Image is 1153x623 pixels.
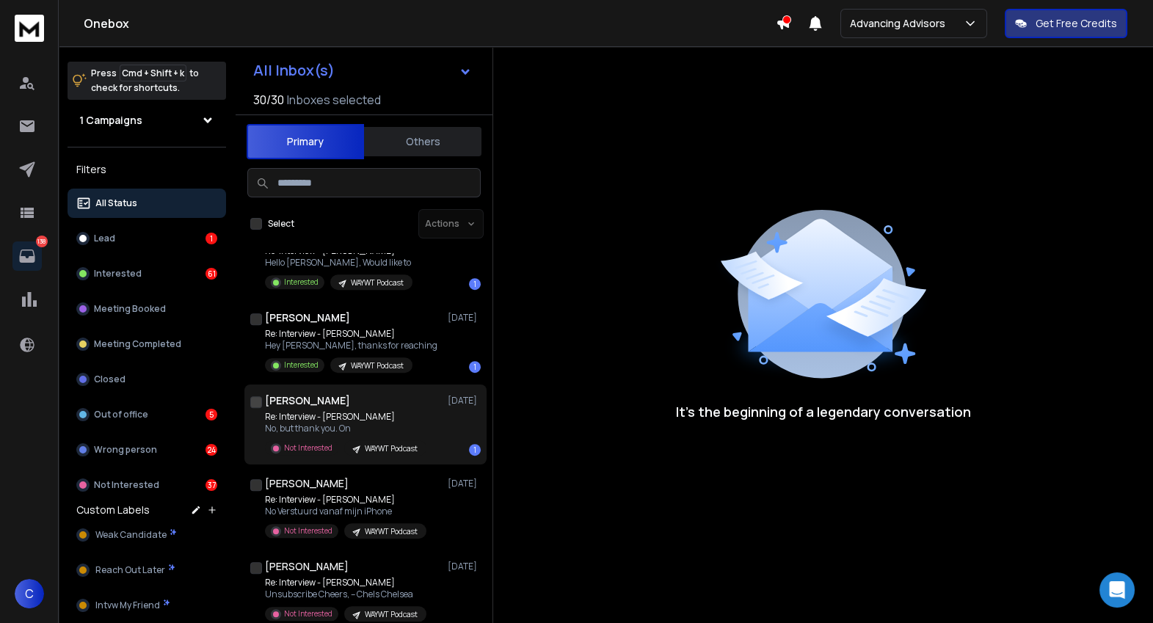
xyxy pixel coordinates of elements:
[284,608,332,619] p: Not Interested
[68,259,226,288] button: Interested61
[676,401,971,422] p: It’s the beginning of a legendary conversation
[265,577,426,589] p: Re: Interview - [PERSON_NAME]
[265,506,426,517] p: No Verstuurd vanaf mijn iPhone
[265,494,426,506] p: Re: Interview - [PERSON_NAME]
[287,91,381,109] h3: Inboxes selected
[448,312,481,324] p: [DATE]
[68,365,226,394] button: Closed
[94,233,115,244] p: Lead
[1005,9,1127,38] button: Get Free Credits
[1099,572,1135,608] div: Open Intercom Messenger
[365,443,418,454] p: WAYWT Podcast
[15,579,44,608] button: C
[364,125,481,158] button: Others
[95,197,137,209] p: All Status
[94,268,142,280] p: Interested
[253,63,335,78] h1: All Inbox(s)
[95,564,165,576] span: Reach Out Later
[36,236,48,247] p: 138
[95,529,167,541] span: Weak Candidate
[205,409,217,420] div: 5
[265,589,426,600] p: Unsubscribe Cheers, – Chels Chelsea
[365,609,418,620] p: WAYWT Podcast
[12,241,42,271] a: 138
[284,442,332,453] p: Not Interested
[68,470,226,500] button: Not Interested37
[265,559,349,574] h1: [PERSON_NAME]
[265,310,350,325] h1: [PERSON_NAME]
[205,479,217,491] div: 37
[265,257,412,269] p: Hello [PERSON_NAME], Would like to
[68,106,226,135] button: 1 Campaigns
[448,561,481,572] p: [DATE]
[205,233,217,244] div: 1
[469,444,481,456] div: 1
[265,476,349,491] h1: [PERSON_NAME]
[68,224,226,253] button: Lead1
[469,278,481,290] div: 1
[265,328,437,340] p: Re: Interview - [PERSON_NAME]
[94,374,126,385] p: Closed
[265,340,437,351] p: Hey [PERSON_NAME], thanks for reaching
[205,444,217,456] div: 24
[268,218,294,230] label: Select
[265,411,426,423] p: Re: Interview - [PERSON_NAME]
[351,277,404,288] p: WAYWT Podcast
[68,400,226,429] button: Out of office5
[68,435,226,464] button: Wrong person24
[247,124,364,159] button: Primary
[68,329,226,359] button: Meeting Completed
[84,15,776,32] h1: Onebox
[94,409,148,420] p: Out of office
[448,395,481,407] p: [DATE]
[68,189,226,218] button: All Status
[95,600,160,611] span: Intvw My Friend
[265,393,350,408] h1: [PERSON_NAME]
[68,294,226,324] button: Meeting Booked
[284,525,332,536] p: Not Interested
[284,360,319,371] p: Interested
[94,303,166,315] p: Meeting Booked
[68,159,226,180] h3: Filters
[469,361,481,373] div: 1
[850,16,951,31] p: Advancing Advisors
[120,65,186,81] span: Cmd + Shift + k
[94,338,181,350] p: Meeting Completed
[91,66,199,95] p: Press to check for shortcuts.
[241,56,484,85] button: All Inbox(s)
[79,113,142,128] h1: 1 Campaigns
[448,478,481,489] p: [DATE]
[284,277,319,288] p: Interested
[94,444,157,456] p: Wrong person
[365,526,418,537] p: WAYWT Podcast
[15,15,44,42] img: logo
[351,360,404,371] p: WAYWT Podcast
[76,503,150,517] h3: Custom Labels
[94,479,159,491] p: Not Interested
[205,268,217,280] div: 61
[68,520,226,550] button: Weak Candidate
[265,423,426,434] p: No, but thank you. On
[68,591,226,620] button: Intvw My Friend
[1036,16,1117,31] p: Get Free Credits
[68,555,226,585] button: Reach Out Later
[253,91,284,109] span: 30 / 30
